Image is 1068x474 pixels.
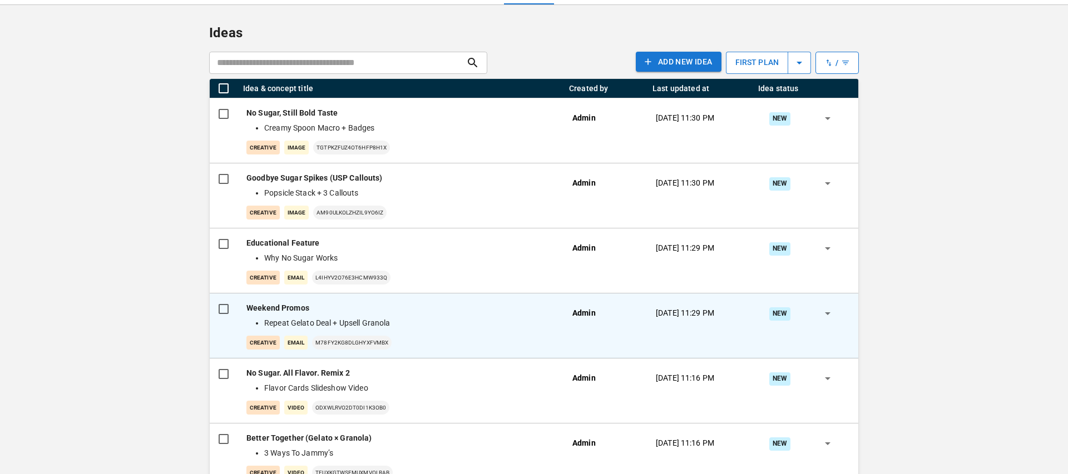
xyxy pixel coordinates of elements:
p: Admin [572,437,596,449]
button: Menu [639,86,644,91]
p: creative [246,206,280,219]
div: Idea status [758,84,799,93]
p: TGTPkzFuZ4oT6Hfp8H1X [313,141,390,154]
a: Add NEW IDEA [636,52,721,74]
div: New [769,437,790,450]
button: Menu [555,86,561,91]
p: first plan [726,50,788,75]
p: creative [246,141,280,154]
li: Flavor Cards Slideshow Video [264,382,550,394]
p: Weekend Promos [246,302,555,314]
div: New [769,112,790,125]
button: Menu [850,86,856,91]
div: New [769,372,790,385]
p: Goodbye Sugar Spikes (USP Callouts) [246,172,555,184]
button: Menu [744,86,750,91]
div: New [769,307,790,320]
button: first plan [726,52,811,74]
li: Repeat Gelato Deal + Upsell Granola [264,317,550,329]
p: creative [246,401,280,415]
p: Educational Feature [246,237,555,249]
li: Popsicle Stack + 3 Callouts [264,187,550,199]
p: Am90ulKOLZHzIL9yO6iz [313,206,387,219]
p: Admin [572,177,596,189]
p: creative [246,336,280,350]
p: creative [246,271,280,285]
div: Idea & concept title [243,84,313,93]
li: Why No Sugar Works [264,252,550,264]
div: New [769,177,790,190]
p: Email [284,271,308,285]
p: L4iHyv2o76e3hcMw933Q [312,271,390,285]
div: Created by [569,84,609,93]
button: Add NEW IDEA [636,52,721,72]
p: Admin [572,307,596,319]
p: Admin [572,112,596,124]
div: New [769,242,790,255]
p: [DATE] 11:16 PM [656,437,714,449]
p: [DATE] 11:30 PM [656,177,714,189]
p: Better Together (Gelato × Granola) [246,432,555,444]
p: Image [284,141,309,154]
p: OdXWlrvo2DT0di1K3Ob0 [312,401,389,415]
p: No Sugar, Still Bold Taste [246,107,555,119]
p: Admin [572,372,596,384]
p: [DATE] 11:30 PM [656,112,714,124]
p: [DATE] 11:29 PM [656,242,714,254]
p: Image [284,206,309,219]
p: Email [284,336,308,350]
div: Last updated at [652,84,709,93]
p: m78Fy2kg8dlgHyxFvmbX [312,336,392,350]
p: [DATE] 11:29 PM [656,307,714,319]
p: No Sugar. All Flavor. Remix 2 [246,367,555,379]
p: Admin [572,242,596,254]
li: 3 Ways To Jammy’s [264,447,550,459]
p: Video [284,401,308,415]
p: [DATE] 11:16 PM [656,372,714,384]
li: Creamy Spoon Macro + Badges [264,122,550,134]
p: Ideas [209,23,859,43]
